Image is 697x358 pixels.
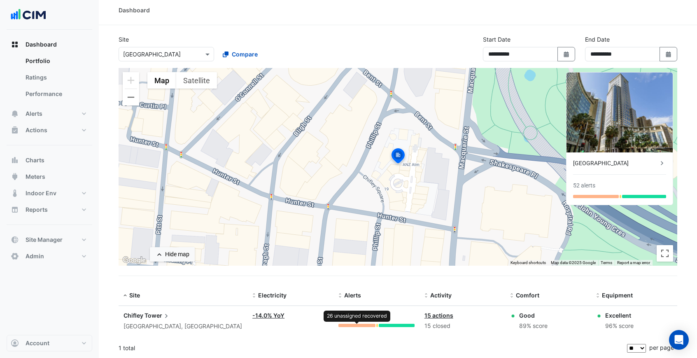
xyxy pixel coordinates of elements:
a: Report a map error [617,260,650,265]
div: Open Intercom Messenger [669,330,689,350]
a: Portfolio [19,53,92,69]
div: [GEOGRAPHIC_DATA] [573,159,658,168]
div: [GEOGRAPHIC_DATA], [GEOGRAPHIC_DATA] [124,322,242,331]
div: 15 closed [424,321,501,331]
span: Admin [26,252,44,260]
span: Activity [430,292,452,299]
button: Charts [7,152,92,168]
span: Account [26,339,49,347]
span: Map data ©2025 Google [551,260,596,265]
button: Admin [7,248,92,264]
app-icon: Dashboard [11,40,19,49]
button: Dashboard [7,36,92,53]
div: Dashboard [7,53,92,105]
app-icon: Reports [11,206,19,214]
div: 52 alerts [573,181,595,190]
app-icon: Admin [11,252,19,260]
button: Keyboard shortcuts [511,260,546,266]
app-icon: Alerts [11,110,19,118]
a: Open this area in Google Maps (opens a new window) [121,255,148,266]
button: Account [7,335,92,351]
div: Hide map [165,250,189,259]
button: Show street map [147,72,176,89]
button: Actions [7,122,92,138]
div: Dashboard [119,6,150,14]
span: Chifley [124,312,143,319]
a: Terms (opens in new tab) [601,260,612,265]
span: Meters [26,173,45,181]
button: Alerts [7,105,92,122]
a: Performance [19,86,92,102]
span: Comfort [516,292,539,299]
button: Show satellite imagery [176,72,217,89]
label: End Date [585,35,610,44]
span: Actions [26,126,47,134]
app-icon: Site Manager [11,236,19,244]
button: Zoom out [123,89,139,105]
div: Excellent [605,311,634,320]
button: Hide map [150,247,195,262]
a: -14.0% YoY [252,312,284,319]
button: Zoom in [123,72,139,89]
button: Reports [7,201,92,218]
span: Alerts [26,110,42,118]
span: Charts [26,156,44,164]
img: Chifley Tower [566,73,673,152]
span: Alerts [344,292,361,299]
label: Site [119,35,129,44]
img: Company Logo [10,7,47,23]
span: Indoor Env [26,189,56,197]
button: Compare [217,47,263,61]
app-icon: Charts [11,156,19,164]
a: 15 actions [424,312,453,319]
span: Site Manager [26,236,63,244]
button: Site Manager [7,232,92,248]
span: per page [649,344,674,351]
span: Tower [145,311,170,320]
fa-icon: Select Date [665,51,672,58]
img: site-pin-selected.svg [389,147,407,167]
app-icon: Meters [11,173,19,181]
fa-icon: Select Date [563,51,570,58]
div: Good [519,311,548,320]
button: Toggle fullscreen view [657,245,673,262]
img: Google [121,255,148,266]
app-icon: Indoor Env [11,189,19,197]
div: 96% score [605,321,634,331]
div: 89% score [519,321,548,331]
span: Site [129,292,140,299]
button: Indoor Env [7,185,92,201]
a: Ratings [19,69,92,86]
span: Electricity [258,292,287,299]
span: Dashboard [26,40,57,49]
button: Meters [7,168,92,185]
app-icon: Actions [11,126,19,134]
span: Compare [232,50,258,58]
span: Reports [26,206,48,214]
label: Start Date [483,35,511,44]
span: Equipment [602,292,633,299]
div: 26 unassigned recovered [324,311,390,321]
